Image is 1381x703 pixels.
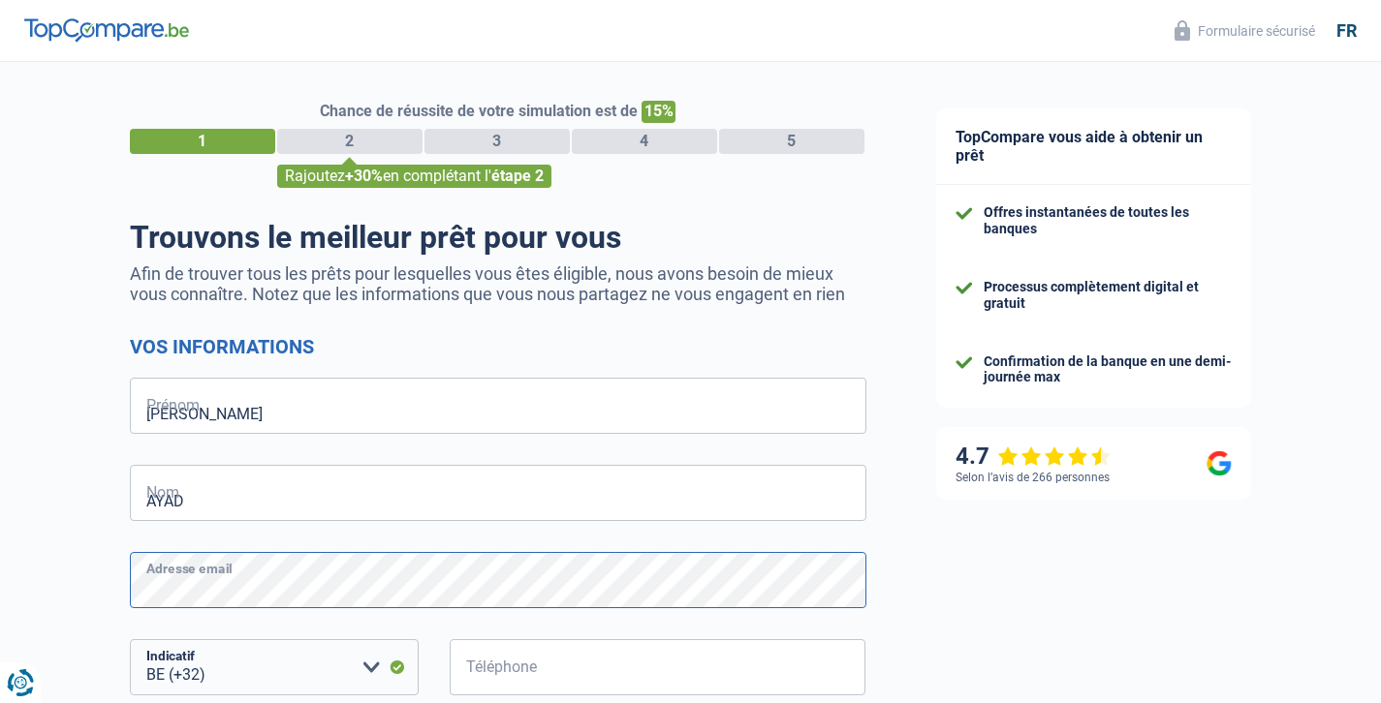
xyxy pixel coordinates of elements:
div: fr [1336,20,1357,42]
span: étape 2 [491,167,544,185]
div: TopCompare vous aide à obtenir un prêt [936,108,1251,185]
div: Selon l’avis de 266 personnes [956,471,1110,484]
span: Chance de réussite de votre simulation est de [320,102,638,120]
h2: Vos informations [130,335,866,358]
div: 3 [424,129,570,154]
div: 2 [277,129,423,154]
div: 4.7 [956,443,1112,471]
span: +30% [345,167,383,185]
div: Confirmation de la banque en une demi-journée max [984,353,1232,386]
div: 5 [719,129,864,154]
div: 4 [572,129,717,154]
input: 401020304 [450,639,866,695]
p: Afin de trouver tous les prêts pour lesquelles vous êtes éligible, nous avons besoin de mieux vou... [130,263,866,304]
button: Formulaire sécurisé [1163,15,1327,46]
div: Offres instantanées de toutes les banques [984,204,1232,237]
div: 1 [130,129,275,154]
div: Rajoutez en complétant l' [277,165,551,188]
div: Processus complètement digital et gratuit [984,279,1232,312]
span: 15% [642,101,675,123]
img: TopCompare Logo [24,18,189,42]
h1: Trouvons le meilleur prêt pour vous [130,219,866,256]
